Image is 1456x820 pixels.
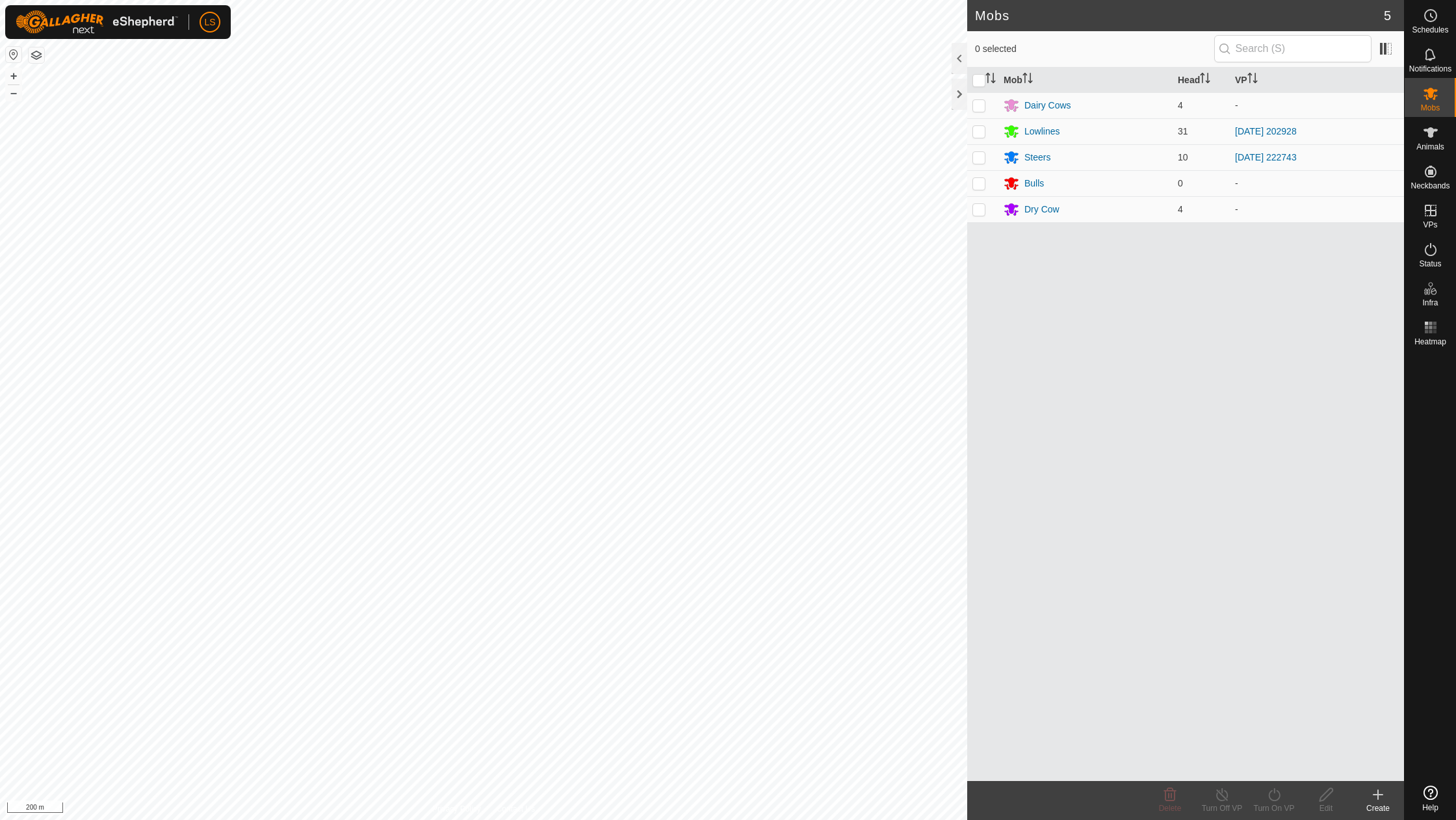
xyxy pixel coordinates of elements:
[1022,75,1033,85] p-sorticon: Activate to sort
[1159,804,1182,813] span: Delete
[1423,221,1437,229] span: VPs
[1384,6,1391,25] span: 5
[1422,804,1438,812] span: Help
[1409,65,1451,73] span: Notifications
[1024,203,1059,216] div: Dry Cow
[985,75,996,85] p-sorticon: Activate to sort
[1230,92,1404,118] td: -
[1178,100,1183,110] span: 4
[1173,68,1230,93] th: Head
[1410,182,1449,190] span: Neckbands
[1412,26,1448,34] span: Schedules
[1200,75,1210,85] p-sorticon: Activate to sort
[1235,126,1297,136] a: [DATE] 202928
[1230,170,1404,196] td: -
[975,8,1384,23] h2: Mobs
[204,16,215,29] span: LS
[1214,35,1371,62] input: Search (S)
[1178,152,1188,162] span: 10
[1352,802,1404,814] div: Create
[1405,780,1456,817] a: Help
[1421,104,1440,112] span: Mobs
[1024,99,1071,112] div: Dairy Cows
[1422,299,1438,307] span: Infra
[29,47,44,63] button: Map Layers
[1230,196,1404,222] td: -
[16,10,178,34] img: Gallagher Logo
[1416,143,1444,151] span: Animals
[975,42,1214,56] span: 0 selected
[1024,177,1044,190] div: Bulls
[1178,126,1188,136] span: 31
[1235,152,1297,162] a: [DATE] 222743
[1024,125,1059,138] div: Lowlines
[1178,204,1183,214] span: 4
[1414,338,1446,346] span: Heatmap
[1247,75,1258,85] p-sorticon: Activate to sort
[1248,802,1300,814] div: Turn On VP
[1024,151,1050,164] div: Steers
[6,47,21,62] button: Reset Map
[1178,178,1183,188] span: 0
[6,68,21,84] button: +
[432,803,481,815] a: Privacy Policy
[1230,68,1404,93] th: VP
[998,68,1173,93] th: Mob
[1300,802,1352,814] div: Edit
[1419,260,1441,268] span: Status
[6,85,21,101] button: –
[1196,802,1248,814] div: Turn Off VP
[497,803,535,815] a: Contact Us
